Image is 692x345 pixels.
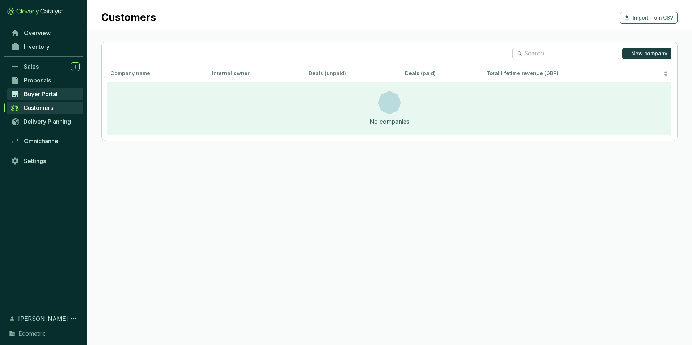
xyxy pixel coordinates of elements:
th: Deals (paid) [402,65,484,83]
h1: Customers [101,12,156,24]
a: Inventory [7,41,83,53]
a: Proposals [7,74,83,86]
span: Inventory [24,43,50,50]
a: Sales [7,60,83,73]
a: Overview [7,27,83,39]
input: Search... [524,50,608,57]
a: Delivery Planning [7,115,83,127]
a: Customers [7,102,83,114]
a: Settings [7,155,83,167]
span: Omnichannel [24,137,60,145]
div: No companies [370,117,409,126]
button: + New company [622,48,671,59]
span: Customers [24,104,53,111]
span: Settings [24,157,46,165]
a: Buyer Portal [7,88,83,100]
span: Ecometric [18,329,46,338]
a: Omnichannel [7,135,83,147]
span: Buyer Portal [24,90,58,98]
span: + New company [626,50,667,57]
th: Company name [107,65,209,83]
span: [PERSON_NAME] [18,314,68,323]
button: Import from CSV [620,12,678,24]
th: Internal owner [209,65,306,83]
span: Total lifetime revenue (GBP) [486,70,558,76]
span: Overview [24,29,51,37]
span: Sales [24,63,39,70]
span: Delivery Planning [24,118,71,125]
th: Deals (unpaid) [306,65,402,83]
span: Import from CSV [633,14,674,21]
span: Proposals [24,77,51,84]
